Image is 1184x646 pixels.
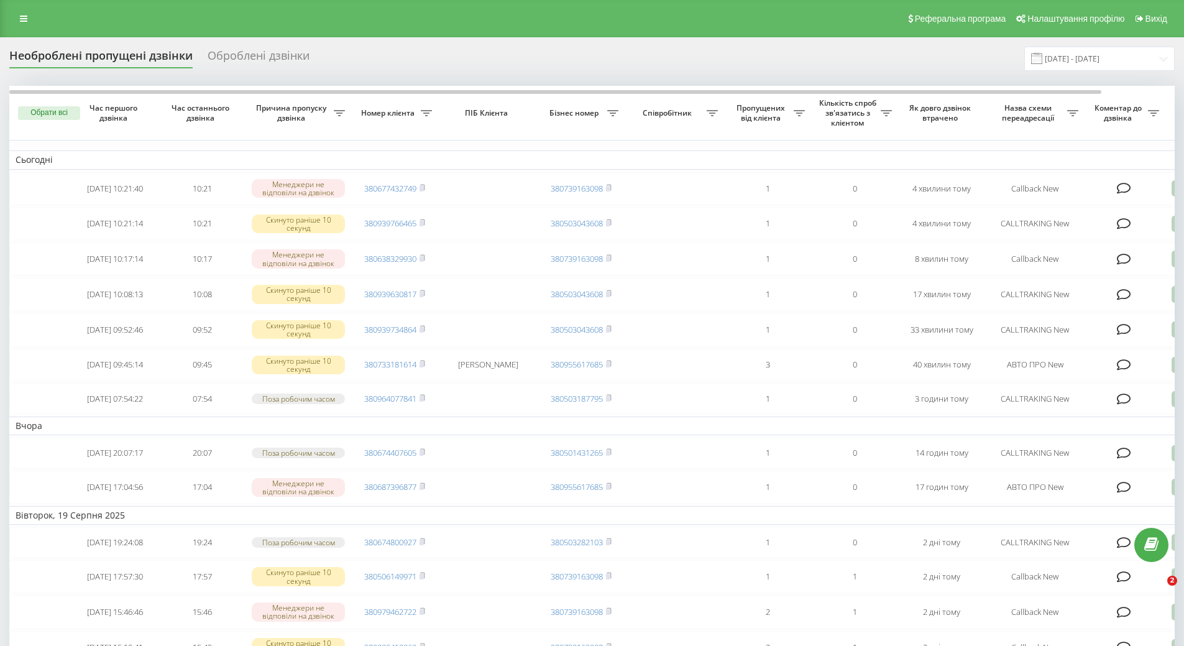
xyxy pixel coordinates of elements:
div: Скинуто раніше 10 секунд [252,215,345,233]
a: 380939630817 [364,288,416,300]
td: [DATE] 09:45:14 [71,349,158,382]
a: 380674407605 [364,447,416,458]
div: Необроблені пропущені дзвінки [9,49,193,68]
td: [DATE] 10:21:40 [71,172,158,205]
td: [DATE] 20:07:17 [71,438,158,468]
td: 09:45 [158,349,246,382]
td: CALLTRAKING New [985,438,1085,468]
td: [DATE] 15:46:46 [71,596,158,629]
a: 380503043608 [551,288,603,300]
span: Час першого дзвінка [81,103,149,122]
a: 380503043608 [551,218,603,229]
td: 10:08 [158,278,246,311]
iframe: Intercom live chat [1142,576,1172,606]
td: CALLTRAKING New [985,278,1085,311]
td: [DATE] 17:04:56 [71,471,158,504]
a: 380739163098 [551,606,603,617]
a: 380964077841 [364,393,416,404]
span: Налаштування профілю [1027,14,1124,24]
td: 0 [811,471,898,504]
td: CALLTRAKING New [985,313,1085,346]
td: 17 годин тому [898,471,985,504]
td: [PERSON_NAME] [438,349,538,382]
a: 380677432749 [364,183,416,194]
td: 1 [724,384,811,414]
td: 2 дні тому [898,527,985,558]
a: 380638329930 [364,253,416,264]
td: 1 [724,278,811,311]
td: 4 хвилини тому [898,207,985,240]
td: [DATE] 19:24:08 [71,527,158,558]
td: 3 години тому [898,384,985,414]
span: Кількість спроб зв'язатись з клієнтом [817,98,881,127]
td: CALLTRAKING New [985,527,1085,558]
td: 33 хвилини тому [898,313,985,346]
td: [DATE] 10:08:13 [71,278,158,311]
div: Скинуто раніше 10 секунд [252,567,345,586]
a: 380674800927 [364,537,416,548]
div: Поза робочим часом [252,537,345,548]
span: 2 [1167,576,1177,586]
a: 380501431265 [551,447,603,458]
span: ПІБ Клієнта [449,108,527,118]
td: 1 [724,172,811,205]
span: Пропущених від клієнта [730,103,794,122]
span: Коментар до дзвінка [1091,103,1148,122]
td: 0 [811,242,898,275]
div: Поза робочим часом [252,448,345,458]
td: 20:07 [158,438,246,468]
td: 14 годин тому [898,438,985,468]
a: 380687396877 [364,481,416,492]
span: Час останнього дзвінка [168,103,236,122]
div: Скинуто раніше 10 секунд [252,285,345,303]
td: 1 [811,596,898,629]
td: 0 [811,527,898,558]
td: 1 [811,560,898,593]
td: АВТО ПРО New [985,471,1085,504]
div: Поза робочим часом [252,394,345,404]
td: 1 [724,207,811,240]
a: 380503187795 [551,393,603,404]
td: 0 [811,349,898,382]
td: 10:21 [158,172,246,205]
td: 1 [724,242,811,275]
span: Реферальна програма [915,14,1006,24]
span: Співробітник [631,108,707,118]
td: CALLTRAKING New [985,384,1085,414]
a: 380739163098 [551,571,603,582]
span: Вихід [1145,14,1167,24]
td: 40 хвилин тому [898,349,985,382]
td: 10:17 [158,242,246,275]
td: [DATE] 10:21:14 [71,207,158,240]
span: Як довго дзвінок втрачено [908,103,975,122]
td: Callback New [985,172,1085,205]
span: Номер клієнта [357,108,421,118]
td: 2 [724,596,811,629]
td: 17:04 [158,471,246,504]
a: 380503043608 [551,324,603,335]
td: [DATE] 10:17:14 [71,242,158,275]
td: 0 [811,438,898,468]
a: 380955617685 [551,481,603,492]
td: 3 [724,349,811,382]
td: [DATE] 17:57:30 [71,560,158,593]
div: Оброблені дзвінки [208,49,310,68]
td: 0 [811,384,898,414]
td: [DATE] 09:52:46 [71,313,158,346]
td: 1 [724,471,811,504]
td: [DATE] 07:54:22 [71,384,158,414]
td: 17:57 [158,560,246,593]
a: 380955617685 [551,359,603,370]
td: 0 [811,172,898,205]
td: 10:21 [158,207,246,240]
a: 380733181614 [364,359,416,370]
span: Бізнес номер [544,108,607,118]
td: Callback New [985,560,1085,593]
div: Скинуто раніше 10 секунд [252,320,345,339]
div: Менеджери не відповіли на дзвінок [252,249,345,268]
td: АВТО ПРО New [985,349,1085,382]
td: 0 [811,207,898,240]
td: 07:54 [158,384,246,414]
div: Менеджери не відповіли на дзвінок [252,602,345,621]
td: 0 [811,313,898,346]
